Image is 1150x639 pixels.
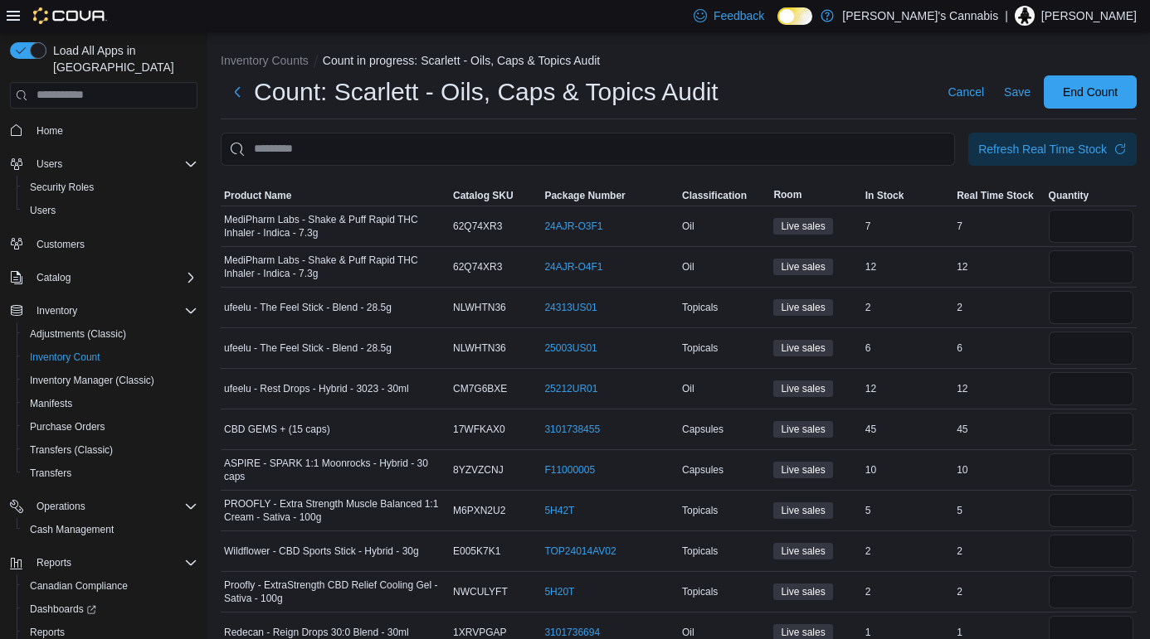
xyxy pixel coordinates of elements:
span: Canadian Compliance [30,579,128,593]
span: Live sales [781,422,825,437]
span: Oil [682,220,694,233]
span: Manifests [23,394,197,414]
button: Catalog [30,268,77,288]
span: Real Time Stock [957,189,1033,202]
div: 2 [953,298,1045,317]
a: 5H20T [544,585,574,598]
p: | [1005,6,1008,26]
span: Live sales [781,341,825,356]
span: NLWHTN36 [453,341,506,355]
span: Inventory Manager (Classic) [30,374,154,387]
span: Topicals [682,585,718,598]
a: Transfers [23,463,78,483]
span: Live sales [781,584,825,599]
span: Catalog [37,271,71,284]
a: F11000005 [544,463,595,477]
button: Reports [30,553,78,573]
span: Dashboards [23,599,197,619]
button: Catalog SKU [450,186,541,206]
span: Home [37,124,63,138]
button: Next [221,75,254,109]
a: Adjustments (Classic) [23,324,133,344]
a: 3101736694 [544,626,600,639]
span: Manifests [30,397,72,410]
a: Canadian Compliance [23,576,134,596]
span: Quantity [1049,189,1089,202]
button: Inventory Count [17,346,204,369]
button: Inventory [30,301,84,321]
div: 5 [862,501,953,520]
div: 12 [953,257,1045,277]
input: Dark Mode [777,7,812,25]
span: Reports [37,556,71,569]
span: Transfers (Classic) [23,440,197,460]
a: 5H42T [544,504,574,517]
span: Classification [682,189,747,202]
span: Transfers [23,463,197,483]
button: In Stock [862,186,953,206]
a: 24AJR-O3F1 [544,220,602,233]
div: 5 [953,501,1045,520]
span: Purchase Orders [23,417,197,437]
div: 2 [862,541,953,561]
nav: An example of EuiBreadcrumbs [221,52,1137,72]
div: 45 [953,419,1045,439]
a: Security Roles [23,177,100,197]
span: Reports [30,626,65,639]
a: Dashboards [17,598,204,621]
span: Transfers (Classic) [30,443,113,457]
a: Manifests [23,394,79,414]
span: Live sales [773,583,832,600]
button: Classification [679,186,770,206]
span: Save [1004,84,1031,100]
div: 12 [862,257,953,277]
button: Users [3,152,204,176]
span: Users [23,201,197,220]
div: 7 [862,216,953,236]
span: Room [773,188,802,201]
span: Feedback [714,7,764,24]
button: Customers [3,232,204,256]
div: 2 [862,582,953,602]
span: 17WFKAX0 [453,423,505,436]
span: Capsules [682,463,724,477]
span: Live sales [773,340,832,356]
p: [PERSON_NAME]'s Cannabis [842,6,998,26]
span: Security Roles [30,181,94,194]
div: 2 [862,298,953,317]
button: Cancel [941,75,991,109]
a: Inventory Count [23,347,107,367]
span: Topicals [682,545,718,558]
span: Proofly - ExtraStrength CBD Relief Cooling Gel - Sativa - 100g [224,578,446,605]
span: Live sales [781,381,825,396]
a: Purchase Orders [23,417,112,437]
span: NWCULYFT [453,585,508,598]
span: Topicals [682,301,718,314]
span: Redecan - Reign Drops 30:0 Blend - 30ml [224,626,409,639]
span: Live sales [773,421,832,438]
span: ufeelu - The Feel Stick - Blend - 28.5g [224,301,392,314]
span: CBD GEMS + (15 caps) [224,423,330,436]
button: Inventory Manager (Classic) [17,369,204,392]
span: Live sales [781,544,825,559]
div: Refresh Real Time Stock [978,141,1107,157]
a: 25212UR01 [544,382,597,395]
span: Live sales [773,299,832,316]
span: Product Name [224,189,291,202]
span: M6PXN2U2 [453,504,505,517]
span: Inventory [30,301,197,321]
span: E005K7K1 [453,545,500,558]
span: Live sales [781,219,825,234]
span: Canadian Compliance [23,576,197,596]
button: Reports [3,551,204,574]
button: Purchase Orders [17,415,204,438]
button: Real Time Stock [953,186,1045,206]
span: Purchase Orders [30,420,105,433]
span: Live sales [773,259,832,275]
span: MediPharm Labs - Shake & Puff Rapid THC Inhaler - Indica - 7.3g [224,254,446,280]
img: Cova [33,7,107,24]
button: Adjustments (Classic) [17,322,204,346]
div: 10 [953,460,1045,480]
button: Transfers (Classic) [17,438,204,462]
span: Inventory Manager (Classic) [23,370,197,390]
